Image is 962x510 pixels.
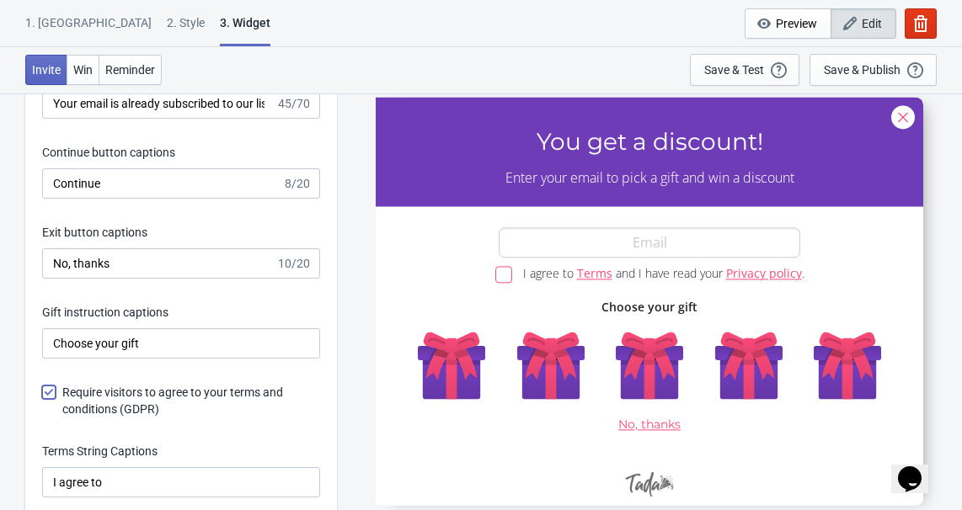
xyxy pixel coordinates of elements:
span: Preview [776,17,817,30]
label: Exit button captions [42,224,147,241]
button: Save & Test [690,54,799,86]
span: Invite [32,63,61,77]
div: 2 . Style [167,14,205,44]
button: Win [67,55,99,85]
iframe: chat widget [891,443,945,493]
button: Edit [831,8,896,39]
button: Save & Publish [810,54,937,86]
label: Terms String Captions [42,443,158,460]
span: Require visitors to agree to your terms and conditions (GDPR) [62,384,320,417]
div: 1. [GEOGRAPHIC_DATA] [25,14,152,44]
button: Invite [25,55,67,85]
button: Preview [745,8,831,39]
span: Reminder [105,63,155,77]
span: Edit [862,17,882,30]
button: Reminder [99,55,162,85]
label: Gift instruction captions [42,304,168,321]
span: Win [73,63,93,77]
div: Save & Publish [824,63,901,77]
label: Continue button captions [42,144,175,161]
div: 3. Widget [220,14,270,46]
div: Save & Test [704,63,764,77]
